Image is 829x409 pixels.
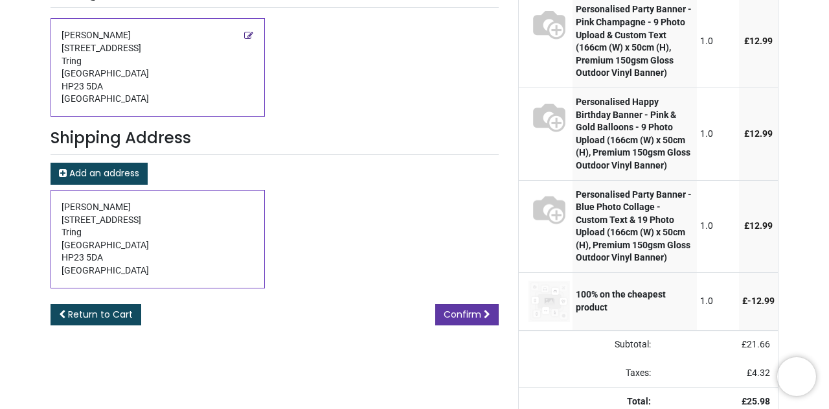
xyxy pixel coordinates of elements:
[700,35,736,48] div: 1.0
[747,396,770,406] span: 25.98
[444,308,481,321] span: Confirm
[700,220,736,233] div: 1.0
[69,167,139,180] span: Add an address
[747,339,770,349] span: 21.66
[747,296,775,306] span: -﻿12.99
[244,29,254,43] a: Edit this address
[51,163,148,185] a: Add an address
[519,331,659,359] td: Subtotal:
[51,127,498,155] h3: Shipping Address
[576,289,666,312] strong: 100% on the cheapest product
[528,96,570,137] img: S69970 - [BN-00383-166W50H-BANNER_VY] Personalised Happy Birthday Banner - Pink & Gold Balloons -...
[528,3,570,45] img: S69970 - [BN-00469-166W50H-BANNER_VY] Personalised Party Banner - Pink Champagne - 9 Photo Upload...
[742,396,770,406] strong: £
[576,97,690,170] strong: Personalised Happy Birthday Banner - Pink & Gold Balloons - 9 Photo Upload (166cm (W) x 50cm (H),...
[62,42,244,106] span: [STREET_ADDRESS] Tring [GEOGRAPHIC_DATA] HP23 5DA [GEOGRAPHIC_DATA]
[576,189,692,263] strong: Personalised Party Banner - Blue Photo Collage - Custom Text & 19 Photo Upload (166cm (W) x 50cm ...
[62,30,131,40] span: [PERSON_NAME]
[749,220,773,231] span: 12.99
[528,281,570,322] img: 100% on the cheapest product
[435,304,499,326] a: Confirm
[752,368,770,378] span: 4.32
[627,396,651,406] strong: Total:
[777,357,816,396] iframe: Brevo live chat
[700,295,736,308] div: 1.0
[62,214,254,277] span: [STREET_ADDRESS] Tring [GEOGRAPHIC_DATA] HP23 5DA [GEOGRAPHIC_DATA]
[749,128,773,139] span: 12.99
[742,339,770,349] span: £
[749,36,773,46] span: 12.99
[744,128,773,139] span: £
[744,36,773,46] span: £
[700,128,736,141] div: 1.0
[62,202,131,212] span: [PERSON_NAME]
[51,304,141,326] a: Return to Cart
[528,189,570,230] img: S69970 - [BN-02795-166W50H-BANNER_VY] Personalised Party Banner - Blue Photo Collage - Custom Tex...
[519,359,659,388] td: Taxes:
[742,296,775,306] span: £
[68,308,133,321] span: Return to Cart
[576,4,692,78] strong: Personalised Party Banner - Pink Champagne - 9 Photo Upload & Custom Text (166cm (W) x 50cm (H), ...
[744,220,773,231] span: £
[747,368,770,378] span: £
